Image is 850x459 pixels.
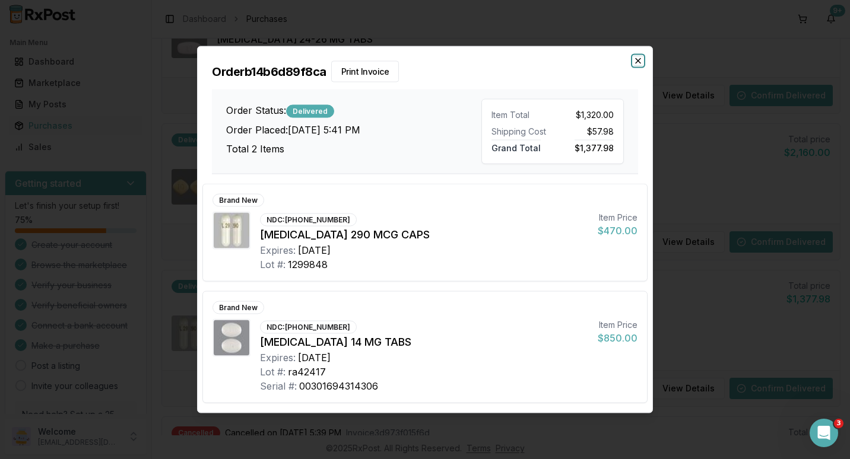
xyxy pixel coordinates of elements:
div: Expires: [260,243,296,257]
div: $1,320.00 [557,109,614,121]
h3: Total 2 Items [226,141,481,155]
div: Lot #: [260,365,286,379]
div: Serial #: [260,379,297,393]
iframe: Intercom live chat [810,419,838,447]
div: $470.00 [598,224,638,238]
div: [DATE] [298,243,331,257]
div: Brand New [213,301,264,314]
img: Rybelsus 14 MG TABS [214,320,249,356]
div: Lot #: [260,257,286,272]
div: Expires: [260,350,296,365]
div: 1299848 [288,257,328,272]
h2: Order b14b6d89f8ca [212,61,638,82]
div: Shipping Cost [491,126,548,138]
h3: Order Placed: [DATE] 5:41 PM [226,122,481,136]
div: $850.00 [598,331,638,345]
div: [MEDICAL_DATA] 290 MCG CAPS [260,227,588,243]
span: 3 [834,419,843,428]
div: Item Price [598,212,638,224]
div: Brand New [213,194,264,207]
div: Delivered [286,104,334,117]
div: [MEDICAL_DATA] 14 MG TABS [260,334,588,350]
img: Linzess 290 MCG CAPS [214,213,249,248]
div: ra42417 [288,365,326,379]
div: [DATE] [298,350,331,365]
div: NDC: [PHONE_NUMBER] [260,321,357,334]
span: Grand Total [491,140,541,153]
div: $57.98 [557,126,614,138]
h3: Order Status: [226,103,481,117]
button: Print Invoice [331,61,399,82]
div: 00301694314306 [299,379,378,393]
div: Item Price [598,319,638,331]
span: $1,377.98 [575,140,614,153]
div: Item Total [491,109,548,121]
div: NDC: [PHONE_NUMBER] [260,213,357,227]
